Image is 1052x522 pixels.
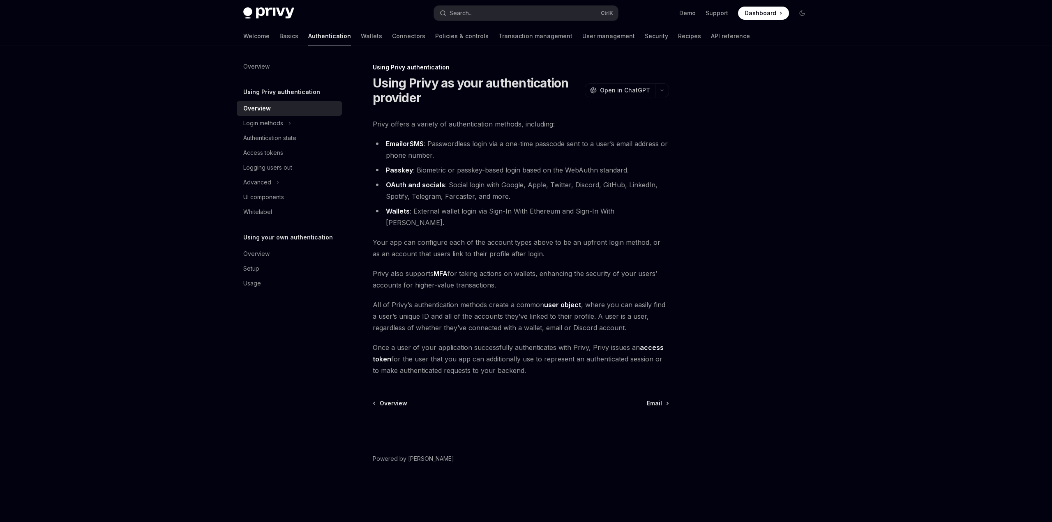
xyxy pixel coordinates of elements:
[373,237,669,260] span: Your app can configure each of the account types above to be an upfront login method, or as an ac...
[374,399,407,407] a: Overview
[386,181,445,189] a: OAuth and socials
[373,164,669,176] li: : Biometric or passkey-based login based on the WebAuthn standard.
[647,399,668,407] a: Email
[243,249,270,259] div: Overview
[237,131,342,145] a: Authentication state
[237,261,342,276] a: Setup
[498,26,572,46] a: Transaction management
[601,10,613,16] span: Ctrl K
[237,276,342,291] a: Usage
[435,26,489,46] a: Policies & controls
[373,138,669,161] li: : Passwordless login via a one-time passcode sent to a user’s email address or phone number.
[243,207,272,217] div: Whitelabel
[678,26,701,46] a: Recipes
[373,76,581,105] h1: Using Privy as your authentication provider
[647,399,662,407] span: Email
[243,163,292,172] div: Logging users out
[373,268,669,291] span: Privy also supports for taking actions on wallets, enhancing the security of your users’ accounts...
[243,148,283,158] div: Access tokens
[679,9,696,17] a: Demo
[243,26,270,46] a: Welcome
[410,140,424,148] a: SMS
[585,83,655,97] button: Open in ChatGPT
[386,140,403,148] a: Email
[243,192,284,202] div: UI components
[386,140,424,148] strong: or
[279,26,298,46] a: Basics
[243,7,294,19] img: dark logo
[711,26,750,46] a: API reference
[738,7,789,20] a: Dashboard
[243,103,271,113] div: Overview
[373,342,669,376] span: Once a user of your application successfully authenticates with Privy, Privy issues an for the us...
[243,118,283,128] div: Login methods
[373,299,669,333] span: All of Privy’s authentication methods create a common , where you can easily find a user’s unique...
[373,63,669,71] div: Using Privy authentication
[237,59,342,74] a: Overview
[706,9,728,17] a: Support
[243,133,296,143] div: Authentication state
[373,455,454,463] a: Powered by [PERSON_NAME]
[544,301,581,309] a: user object
[243,278,261,288] div: Usage
[243,87,320,97] h5: Using Privy authentication
[745,9,776,17] span: Dashboard
[434,6,618,21] button: Search...CtrlK
[243,264,259,274] div: Setup
[645,26,668,46] a: Security
[434,269,448,278] a: MFA
[796,7,809,20] button: Toggle dark mode
[237,101,342,116] a: Overview
[237,145,342,160] a: Access tokens
[392,26,425,46] a: Connectors
[450,8,473,18] div: Search...
[237,190,342,205] a: UI components
[373,118,669,130] span: Privy offers a variety of authentication methods, including:
[600,86,650,94] span: Open in ChatGPT
[308,26,351,46] a: Authentication
[237,160,342,175] a: Logging users out
[243,232,333,242] h5: Using your own authentication
[237,246,342,261] a: Overview
[237,205,342,219] a: Whitelabel
[373,179,669,202] li: : Social login with Google, Apple, Twitter, Discord, GitHub, LinkedIn, Spotify, Telegram, Farcast...
[243,62,270,71] div: Overview
[243,177,271,187] div: Advanced
[373,205,669,228] li: : External wallet login via Sign-In With Ethereum and Sign-In With [PERSON_NAME].
[380,399,407,407] span: Overview
[386,166,413,175] a: Passkey
[582,26,635,46] a: User management
[386,207,410,216] a: Wallets
[361,26,382,46] a: Wallets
